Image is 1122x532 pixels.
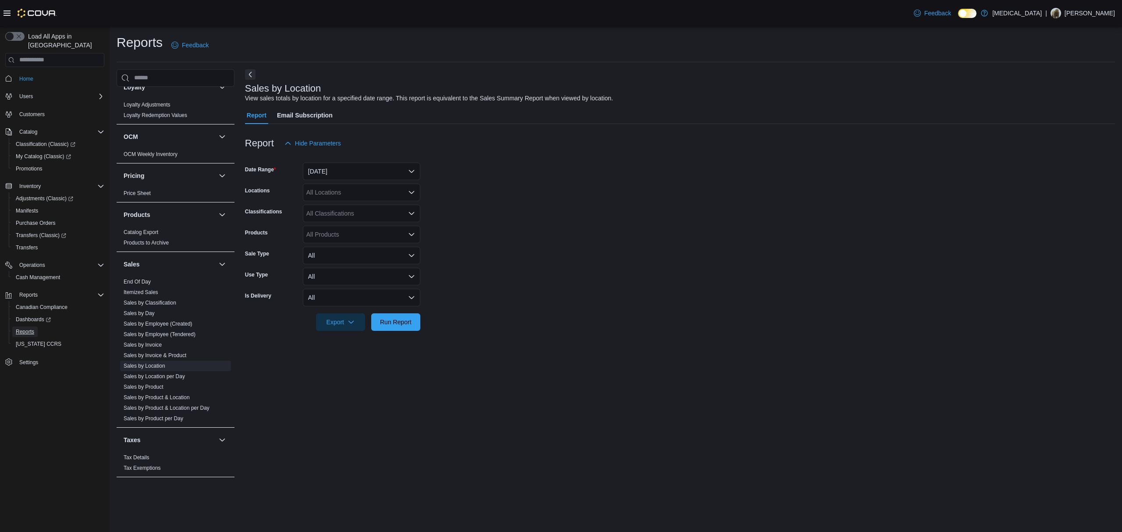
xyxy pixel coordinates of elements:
button: Reports [16,290,41,300]
span: Manifests [12,206,104,216]
span: Sales by Location [124,362,165,369]
span: Reports [16,290,104,300]
a: Purchase Orders [12,218,59,228]
button: Catalog [2,126,108,138]
span: My Catalog (Classic) [12,151,104,162]
a: Sales by Day [124,310,155,316]
span: Customers [19,111,45,118]
h3: Products [124,210,150,219]
span: Catalog [19,128,37,135]
button: Pricing [124,171,215,180]
button: Taxes [217,435,227,445]
h3: Loyalty [124,83,145,92]
a: Manifests [12,206,42,216]
a: Sales by Classification [124,300,176,306]
span: [US_STATE] CCRS [16,340,61,348]
span: Itemized Sales [124,289,158,296]
a: My Catalog (Classic) [9,150,108,163]
span: Sales by Day [124,310,155,317]
button: OCM [124,132,215,141]
span: Classification (Classic) [16,141,75,148]
span: OCM Weekly Inventory [124,151,178,158]
span: Purchase Orders [16,220,56,227]
span: Run Report [380,318,412,326]
button: All [303,268,420,285]
a: Sales by Invoice [124,342,162,348]
button: Transfers [9,241,108,254]
h3: Taxes [124,436,141,444]
span: Customers [16,109,104,120]
span: Canadian Compliance [12,302,104,312]
button: Open list of options [408,210,415,217]
a: Transfers [12,242,41,253]
a: Classification (Classic) [12,139,79,149]
a: Tax Exemptions [124,465,161,471]
span: Reports [16,328,34,335]
a: OCM Weekly Inventory [124,151,178,157]
span: Loyalty Adjustments [124,101,170,108]
div: Sales [117,277,234,427]
span: Promotions [16,165,43,172]
button: Loyalty [124,83,215,92]
a: Itemized Sales [124,289,158,295]
a: Adjustments (Classic) [12,193,77,204]
button: Operations [2,259,108,271]
span: Users [16,91,104,102]
span: Sales by Location per Day [124,373,185,380]
a: Transfers (Classic) [9,229,108,241]
h3: Sales by Location [245,83,321,94]
span: Operations [19,262,45,269]
button: Loyalty [217,82,227,92]
a: Loyalty Redemption Values [124,112,187,118]
h3: OCM [124,132,138,141]
a: My Catalog (Classic) [12,151,75,162]
span: Settings [19,359,38,366]
span: Feedback [182,41,209,50]
button: Open list of options [408,231,415,238]
span: Feedback [924,9,951,18]
span: Catalog Export [124,229,158,236]
a: Tax Details [124,454,149,461]
span: Sales by Classification [124,299,176,306]
div: View sales totals by location for a specified date range. This report is equivalent to the Sales ... [245,94,613,103]
span: Tax Exemptions [124,465,161,472]
button: Manifests [9,205,108,217]
button: Settings [2,355,108,368]
span: Cash Management [12,272,104,283]
a: Settings [16,357,42,368]
span: Export [321,313,360,331]
span: Sales by Product per Day [124,415,183,422]
span: Inventory [19,183,41,190]
input: Dark Mode [958,9,976,18]
button: Promotions [9,163,108,175]
a: Sales by Location per Day [124,373,185,379]
label: Locations [245,187,270,194]
span: End Of Day [124,278,151,285]
span: Home [19,75,33,82]
a: Loyalty Adjustments [124,102,170,108]
button: Catalog [16,127,41,137]
span: Dashboards [12,314,104,325]
span: Transfers (Classic) [16,232,66,239]
a: Sales by Product & Location per Day [124,405,209,411]
a: Sales by Employee (Tendered) [124,331,195,337]
span: Price Sheet [124,190,151,197]
button: Products [217,209,227,220]
span: My Catalog (Classic) [16,153,71,160]
button: [DATE] [303,163,420,180]
span: Sales by Invoice & Product [124,352,186,359]
span: Cash Management [16,274,60,281]
a: Home [16,74,37,84]
span: Classification (Classic) [12,139,104,149]
a: Catalog Export [124,229,158,235]
span: Transfers [12,242,104,253]
button: Users [2,90,108,103]
div: Aaron Featherstone [1051,8,1061,18]
button: All [303,247,420,264]
span: Reports [12,326,104,337]
img: Cova [18,9,57,18]
span: Products to Archive [124,239,169,246]
a: Sales by Product & Location [124,394,190,401]
button: Users [16,91,36,102]
button: Taxes [124,436,215,444]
